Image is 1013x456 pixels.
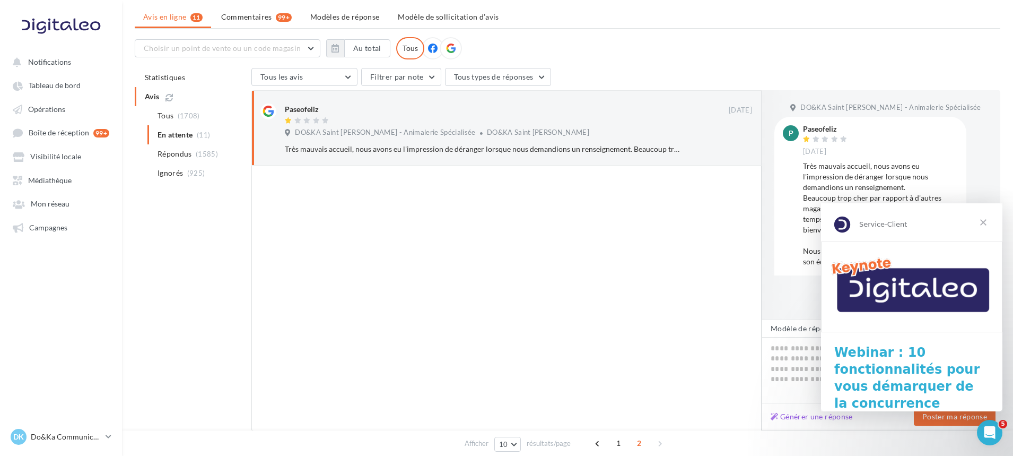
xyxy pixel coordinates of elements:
[38,126,89,137] div: Service-Client
[127,331,170,374] button: Tâches
[38,205,89,216] div: Service-Client
[38,166,89,177] div: Service-Client
[28,105,65,114] span: Opérations
[494,437,521,452] button: 10
[85,331,127,374] button: Conversations
[6,52,111,71] button: Notifications
[31,200,69,209] span: Mon réseau
[260,72,303,81] span: Tous les avis
[28,57,71,66] span: Notifications
[465,438,488,449] span: Afficher
[145,73,185,82] span: Statistiques
[789,128,793,139] span: P
[999,420,1007,428] span: 5
[310,12,379,21] span: Modèles de réponse
[170,331,212,374] button: Aide
[803,125,850,133] div: Paseofeliz
[38,323,89,334] div: Service-Client
[8,427,113,447] a: DK Do&Ka Communication
[762,320,854,338] button: Modèle de réponse
[285,144,683,154] div: Très mauvais accueil, nous avons eu l'impression de déranger lorsque nous demandions un renseigne...
[803,147,826,157] span: [DATE]
[144,44,301,53] span: Choisir un point de vente ou un code magasin
[398,12,499,21] span: Modèle de sollicitation d’avis
[196,150,218,158] span: (1585)
[285,104,319,115] div: Paseofeliz
[977,420,1002,445] iframe: Intercom live chat
[38,48,89,59] div: Service-Client
[12,194,33,216] img: Profile image for Service-Client
[6,194,116,213] a: Mon réseau
[803,161,958,267] div: Très mauvais accueil, nous avons eu l'impression de déranger lorsque nous demandions un renseigne...
[12,312,33,333] img: Profile image for Service-Client
[396,37,424,59] div: Tous
[45,358,82,365] span: Actualités
[93,129,109,137] div: 99+
[610,435,627,452] span: 1
[729,106,752,115] span: [DATE]
[326,39,390,57] button: Au total
[178,111,200,120] span: (1708)
[38,283,89,295] div: Service-Client
[86,358,146,365] span: Conversations
[158,110,173,121] span: Tous
[766,410,857,423] button: Générer une réponse
[42,331,85,374] button: Actualités
[49,299,164,320] button: Poser une question
[361,68,441,86] button: Filtrer par note
[344,39,390,57] button: Au total
[527,438,571,449] span: résultats/page
[136,358,161,365] span: Tâches
[6,218,116,237] a: Campagnes
[6,170,116,190] a: Médiathèque
[13,432,24,442] span: DK
[12,273,33,294] img: Profile image for Service-Client
[91,205,143,216] div: • Il y a 14 sem
[31,432,101,442] p: Do&Ka Communication
[183,358,199,365] span: Aide
[187,169,205,177] span: (925)
[38,244,89,255] div: Service-Client
[91,126,143,137] div: • Il y a 10 sem
[29,128,89,137] span: Boîte de réception
[158,168,183,178] span: Ignorés
[276,13,292,22] div: 99+
[12,116,33,137] img: Profile image for Service-Client
[91,48,123,59] div: • Il y a 2j
[6,147,116,166] a: Visibilité locale
[38,87,89,98] div: Service-Client
[28,176,72,185] span: Médiathèque
[186,4,205,23] div: Fermer
[30,152,81,161] span: Visibilité locale
[158,149,192,159] span: Répondus
[29,223,67,232] span: Campagnes
[6,75,116,94] a: Tableau de bord
[6,99,116,118] a: Opérations
[38,313,816,321] span: On se voit le [DATE] ? Au programme : Conférences et ateliers pour échanger et s'inspirer entre p...
[12,155,33,176] img: Profile image for Service-Client
[91,244,143,255] div: • Il y a 20 sem
[8,358,34,365] span: Accueil
[91,87,143,98] div: • Il y a 10 sem
[6,123,116,142] a: Boîte de réception 99+
[454,72,534,81] span: Tous types de réponses
[12,76,33,98] img: Profile image for Service-Client
[251,68,357,86] button: Tous les avis
[800,103,981,113] span: DO&KA Saint [PERSON_NAME] - Animalerie Spécialisée
[135,39,320,57] button: Choisir un point de vente ou un code magasin
[487,128,589,136] span: DO&KA Saint Jean de Luz
[12,234,33,255] img: Profile image for Service-Client
[631,435,648,452] span: 2
[91,283,143,295] div: • Il y a 21 sem
[914,408,995,426] button: Poster ma réponse
[295,128,475,137] span: DO&KA Saint [PERSON_NAME] - Animalerie Spécialisée
[91,323,143,334] div: • Il y a 24 sem
[821,203,1002,411] iframe: Intercom live chat message
[221,12,272,22] span: Commentaires
[499,440,508,449] span: 10
[12,37,33,58] img: Profile image for Service-Client
[91,166,143,177] div: • Il y a 13 sem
